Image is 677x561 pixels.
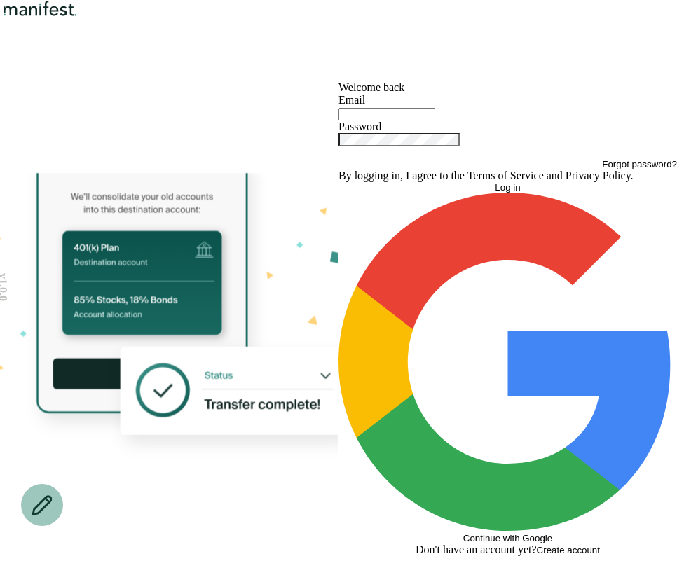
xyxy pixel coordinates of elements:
[338,94,365,106] label: Email
[338,182,677,193] button: Log in
[338,81,677,94] h1: Welcome back
[566,169,631,181] a: Privacy Policy
[537,545,600,555] button: Create account
[338,120,381,132] label: Password
[495,182,520,193] span: Log in
[338,169,677,182] p: By logging in, I agree to the and .
[416,543,537,556] span: Don't have an account yet?
[463,533,552,543] span: Continue with Google
[602,159,677,169] button: Forgot password?
[467,169,544,181] a: Terms of Service
[338,193,677,543] button: Continue with Google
